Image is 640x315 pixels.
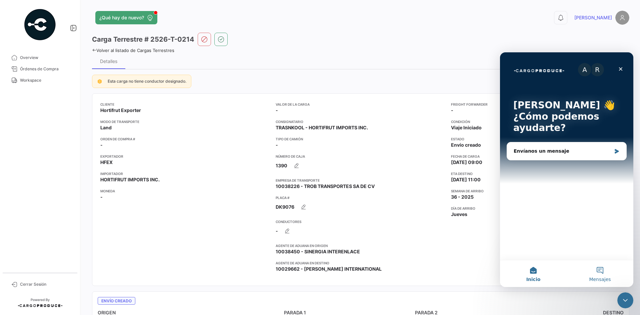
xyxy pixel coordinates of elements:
a: Workspace [5,75,75,86]
span: - [276,107,278,114]
span: HORTIFRUT IMPORTS INC. [100,176,160,183]
span: Land [100,124,112,131]
button: ¿Qué hay de nuevo? [95,11,157,24]
app-card-info-title: Agente de Aduana en Origen [276,243,446,248]
app-card-info-title: Tipo de Camión [276,136,446,142]
app-card-info-title: Conductores [276,219,446,224]
app-card-info-title: Importador [100,171,270,176]
span: Workspace [20,77,72,83]
span: ¿Qué hay de nuevo? [99,14,144,21]
span: Envío creado [451,142,481,148]
span: Cerrar Sesión [20,281,72,287]
span: Envío creado [98,297,135,305]
img: placeholder-user.png [615,11,629,25]
span: - [276,142,278,148]
app-card-info-title: Cliente [100,102,270,107]
app-card-info-title: Condición [451,119,621,124]
app-card-info-title: ETA Destino [451,171,621,176]
span: 36 - 2025 [451,194,474,200]
span: - [276,228,278,234]
app-card-info-title: Agente de Aduana en Destino [276,260,446,266]
a: Overview [5,52,75,63]
app-card-info-title: Día de Arribo [451,206,621,211]
div: Detalles [100,58,117,64]
app-card-info-title: Semana de Arribo [451,188,621,194]
a: Órdenes de Compra [5,63,75,75]
img: powered-by.png [23,8,57,41]
a: Volver al listado de Cargas Terrestres [92,48,174,53]
span: Órdenes de Compra [20,66,72,72]
span: - [100,194,103,200]
app-card-info-title: Número de Caja [276,154,446,159]
span: Jueves [451,211,467,218]
span: 10038226 - TROB TRANSPORTES SA DE CV [276,183,375,190]
span: 10038450 - SINERGIA INTERENLACE [276,248,360,255]
app-card-info-title: Orden de Compra # [100,136,270,142]
span: - [100,142,103,148]
span: [DATE] 11:00 [451,176,481,183]
span: TRASNKOOL - HORTIFRUT IMPORTS INC. [276,124,368,131]
span: Overview [20,55,72,61]
span: [PERSON_NAME] [574,14,612,21]
span: [DATE] 09:00 [451,159,482,166]
span: 10029662 - [PERSON_NAME] INTERNATIONAL [276,266,382,272]
span: - [451,107,453,114]
app-card-info-title: Valor de la Carga [276,102,446,107]
iframe: Intercom live chat [617,292,633,308]
app-card-info-title: Exportador [100,154,270,159]
app-card-info-title: Consignatario [276,119,446,124]
app-card-info-title: Fecha de carga [451,154,621,159]
span: 1390 [276,162,287,169]
app-card-info-title: Modo de Transporte [100,119,270,124]
app-card-info-title: Estado [451,136,621,142]
iframe: Intercom live chat [500,52,633,287]
span: HFEX [100,159,113,166]
h3: Carga Terrestre # 2526-T-0214 [92,35,194,44]
span: Hortifrut Exporter [100,107,141,114]
app-card-info-title: Freight Forwarder [451,102,621,107]
span: DK9076 [276,204,294,210]
app-card-info-title: Placa # [276,195,446,200]
app-card-info-title: Empresa de Transporte [276,178,446,183]
app-card-info-title: Moneda [100,188,270,194]
span: Viaje Iniciado [451,124,482,131]
span: Esta carga no tiene conductor designado. [108,79,186,84]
